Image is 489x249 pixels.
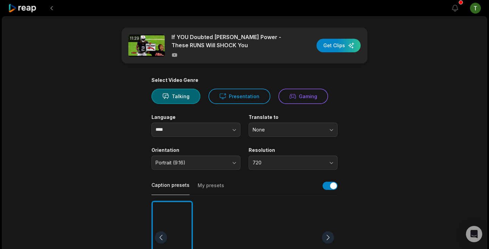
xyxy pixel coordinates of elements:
[151,147,240,153] label: Orientation
[198,182,224,195] button: My presets
[151,114,240,120] label: Language
[128,35,141,42] div: 11:29
[156,160,227,166] span: Portrait (9:16)
[171,33,289,49] p: If YOU Doubted [PERSON_NAME] Power - These RUNS Will SHOCK You
[151,89,200,104] button: Talking
[253,127,324,133] span: None
[253,160,324,166] span: 720
[209,89,270,104] button: Presentation
[316,39,361,52] button: Get Clips
[249,156,338,170] button: 720
[466,226,482,242] div: Open Intercom Messenger
[249,147,338,153] label: Resolution
[249,123,338,137] button: None
[278,89,328,104] button: Gaming
[151,156,240,170] button: Portrait (9:16)
[151,77,338,83] div: Select Video Genre
[249,114,338,120] label: Translate to
[151,182,189,195] button: Caption presets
